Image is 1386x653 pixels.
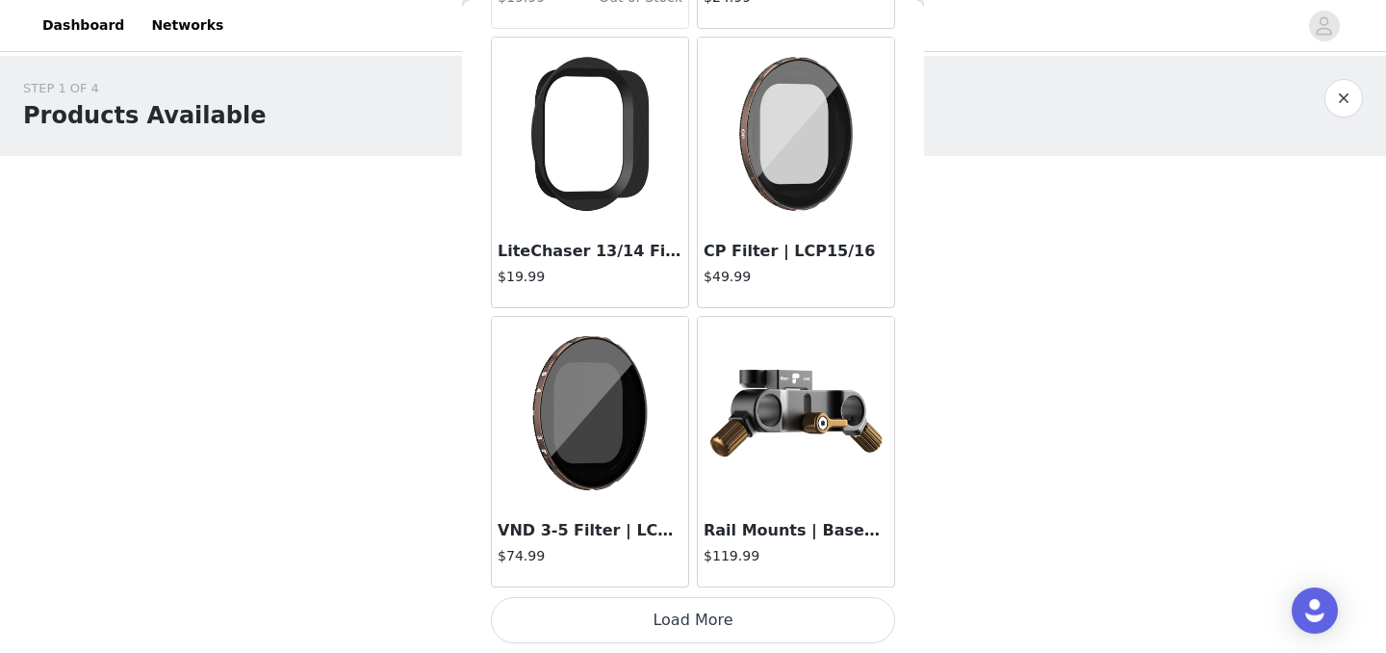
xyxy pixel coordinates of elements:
div: avatar [1315,11,1333,41]
img: CP Filter | LCP15/16 [700,38,892,230]
button: Load More [491,597,895,643]
h1: Products Available [23,98,266,133]
h3: LiteChaser 13/14 Filter Adaptor | iPhone 15 Series [498,240,682,263]
h4: $19.99 [498,267,682,287]
h4: $74.99 [498,546,682,566]
h3: Rail Mounts | BaseCamp [704,519,888,542]
a: Networks [140,4,235,47]
img: VND 3-5 Filter | LCP 15/16 [494,317,686,509]
h3: VND 3-5 Filter | LCP 15/16 [498,519,682,542]
div: STEP 1 OF 4 [23,79,266,98]
img: Rail Mounts | BaseCamp [700,317,892,509]
h4: $119.99 [704,546,888,566]
h4: $49.99 [704,267,888,287]
div: Open Intercom Messenger [1292,588,1338,634]
a: Dashboard [31,4,136,47]
img: LiteChaser 13/14 Filter Adaptor | iPhone 15 Series [494,38,686,230]
h3: CP Filter | LCP15/16 [704,240,888,263]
